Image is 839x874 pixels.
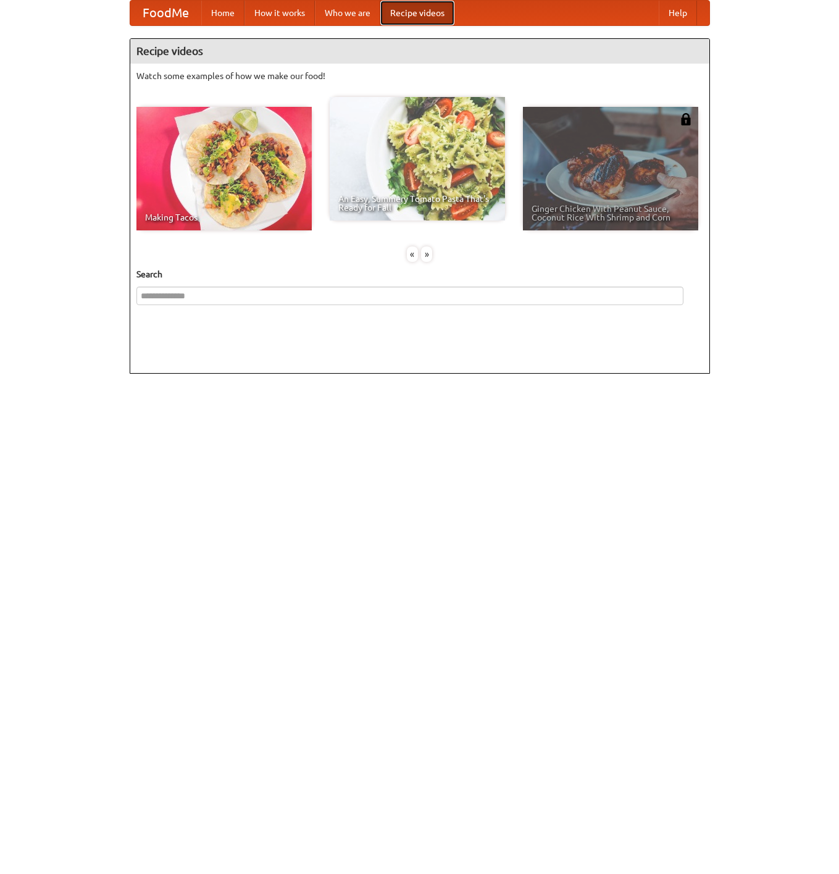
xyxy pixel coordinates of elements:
img: 483408.png [680,113,692,125]
a: Making Tacos [136,107,312,230]
span: Making Tacos [145,213,303,222]
p: Watch some examples of how we make our food! [136,70,703,82]
div: » [421,246,432,262]
a: Who we are [315,1,380,25]
a: Home [201,1,244,25]
a: Help [659,1,697,25]
h5: Search [136,268,703,280]
h4: Recipe videos [130,39,709,64]
a: An Easy, Summery Tomato Pasta That's Ready for Fall [330,97,505,221]
a: How it works [244,1,315,25]
div: « [407,246,418,262]
a: Recipe videos [380,1,454,25]
span: An Easy, Summery Tomato Pasta That's Ready for Fall [338,195,496,212]
a: FoodMe [130,1,201,25]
